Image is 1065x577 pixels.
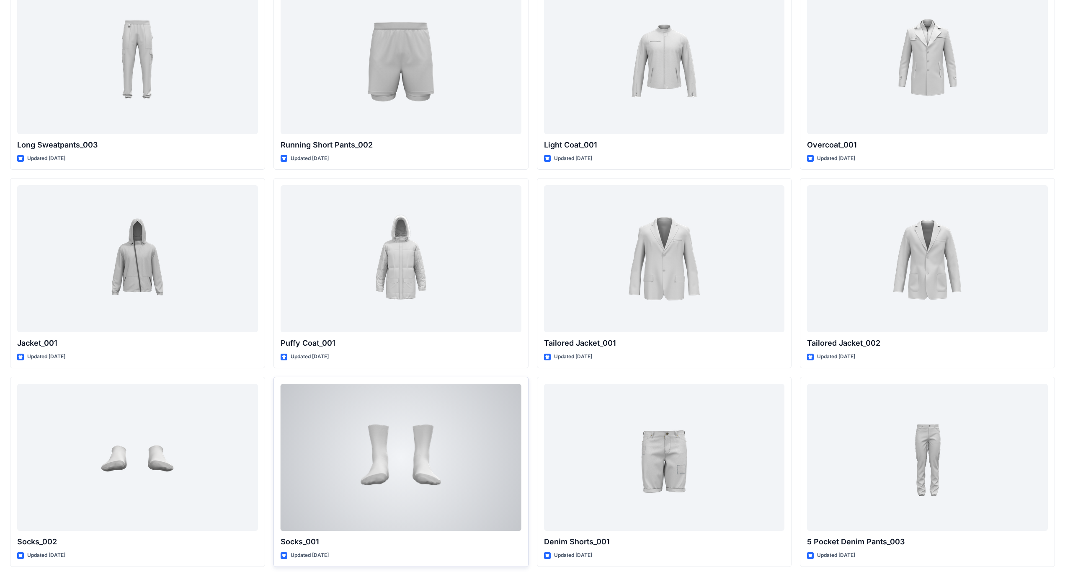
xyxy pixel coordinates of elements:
[281,337,521,349] p: Puffy Coat_001
[281,139,521,151] p: Running Short Pants_002
[17,139,258,151] p: Long Sweatpants_003
[807,139,1048,151] p: Overcoat_001
[807,384,1048,531] a: 5 Pocket Denim Pants_003
[554,352,592,361] p: Updated [DATE]
[17,337,258,349] p: Jacket_001
[281,384,521,531] a: Socks_001
[817,154,855,163] p: Updated [DATE]
[27,352,65,361] p: Updated [DATE]
[554,551,592,560] p: Updated [DATE]
[807,185,1048,332] a: Tailored Jacket_002
[291,551,329,560] p: Updated [DATE]
[291,154,329,163] p: Updated [DATE]
[17,536,258,548] p: Socks_002
[291,352,329,361] p: Updated [DATE]
[544,185,785,332] a: Tailored Jacket_001
[807,337,1048,349] p: Tailored Jacket_002
[281,185,521,332] a: Puffy Coat_001
[807,536,1048,548] p: 5 Pocket Denim Pants_003
[544,536,785,548] p: Denim Shorts_001
[27,154,65,163] p: Updated [DATE]
[17,384,258,531] a: Socks_002
[554,154,592,163] p: Updated [DATE]
[544,384,785,531] a: Denim Shorts_001
[817,352,855,361] p: Updated [DATE]
[544,337,785,349] p: Tailored Jacket_001
[27,551,65,560] p: Updated [DATE]
[281,536,521,548] p: Socks_001
[544,139,785,151] p: Light Coat_001
[817,551,855,560] p: Updated [DATE]
[17,185,258,332] a: Jacket_001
